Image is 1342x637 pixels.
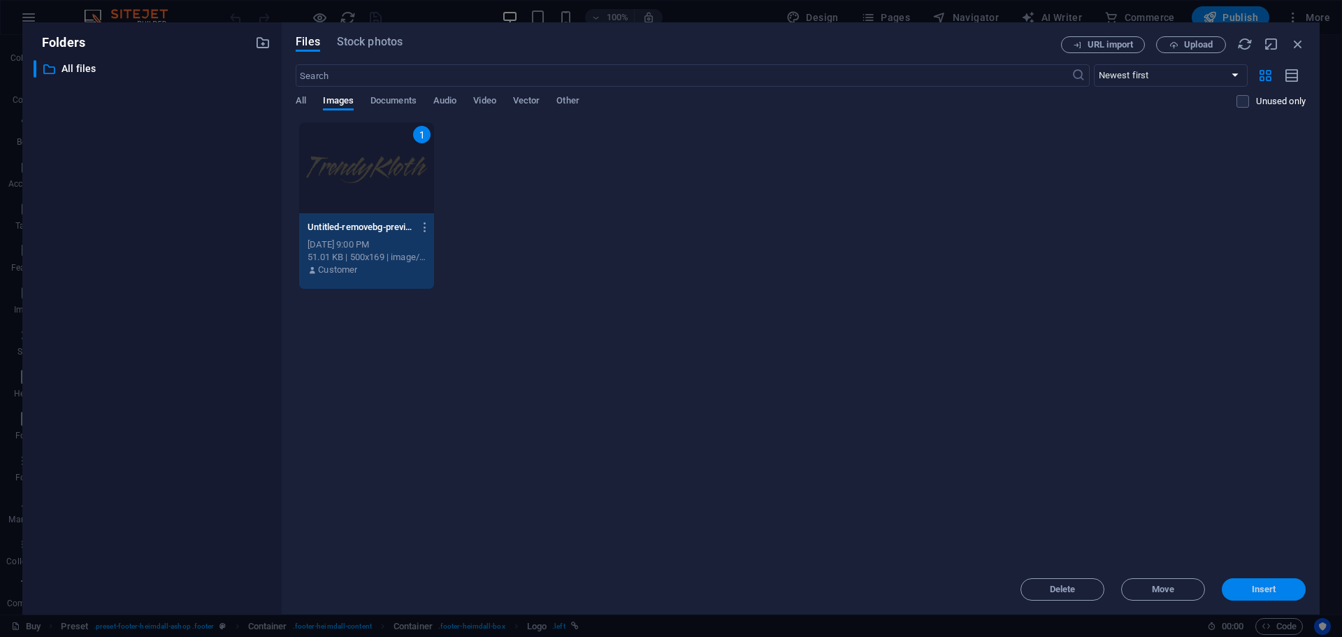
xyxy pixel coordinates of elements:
[1061,36,1145,53] button: URL import
[370,92,417,112] span: Documents
[34,60,36,78] div: ​
[337,34,403,50] span: Stock photos
[255,35,270,50] i: Create new folder
[296,92,306,112] span: All
[1156,36,1226,53] button: Upload
[1184,41,1213,49] span: Upload
[1152,585,1174,594] span: Move
[296,64,1071,87] input: Search
[1222,578,1306,601] button: Insert
[1121,578,1205,601] button: Move
[1237,36,1253,52] i: Reload
[433,92,456,112] span: Audio
[1290,36,1306,52] i: Close
[308,221,412,234] p: Untitled-removebg-preview-HpYUJ519Y91U6EUjSW_WAg.png
[1252,585,1276,594] span: Insert
[1050,585,1076,594] span: Delete
[1020,578,1104,601] button: Delete
[296,34,320,50] span: Files
[556,92,579,112] span: Other
[62,61,245,77] p: All files
[413,126,431,143] div: 1
[308,238,426,251] div: [DATE] 9:00 PM
[34,34,85,52] p: Folders
[1088,41,1133,49] span: URL import
[308,251,426,264] div: 51.01 KB | 500x169 | image/png
[318,264,357,276] p: Customer
[1256,95,1306,108] p: Displays only files that are not in use on the website. Files added during this session can still...
[473,92,496,112] span: Video
[1264,36,1279,52] i: Minimize
[513,92,540,112] span: Vector
[323,92,354,112] span: Images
